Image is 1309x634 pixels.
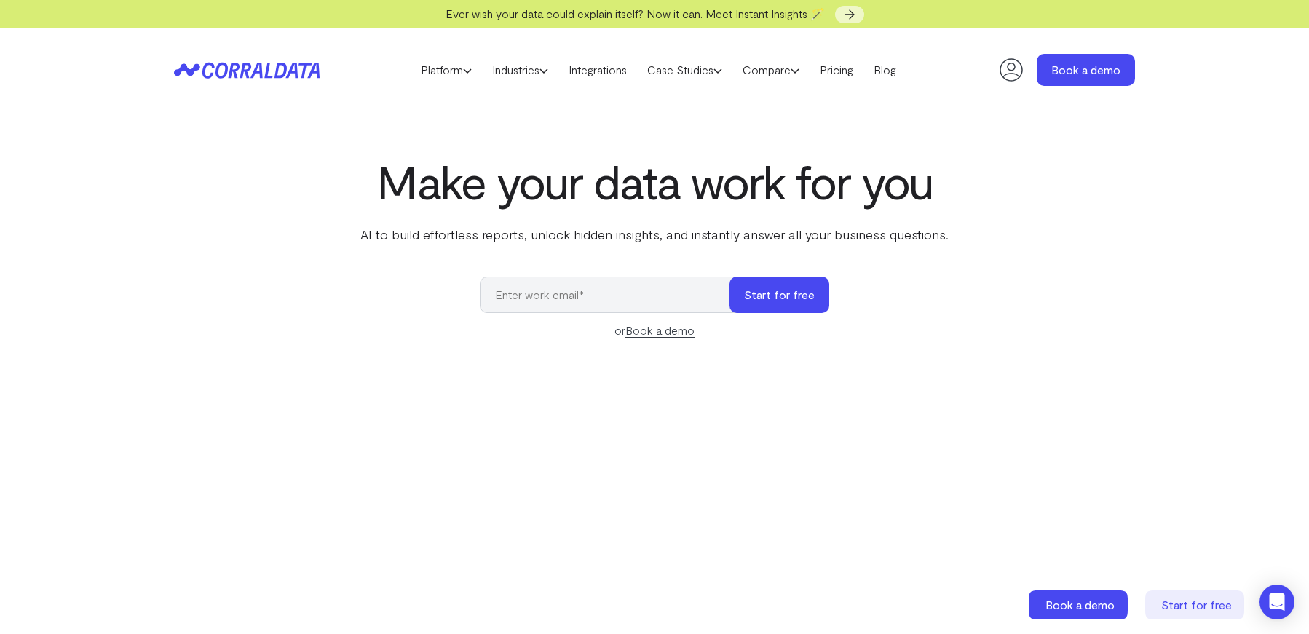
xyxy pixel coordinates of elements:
[729,277,829,313] button: Start for free
[558,59,637,81] a: Integrations
[446,7,825,20] span: Ever wish your data could explain itself? Now it can. Meet Instant Insights 🪄
[863,59,906,81] a: Blog
[732,59,810,81] a: Compare
[482,59,558,81] a: Industries
[411,59,482,81] a: Platform
[357,155,952,207] h1: Make your data work for you
[480,322,829,339] div: or
[1161,598,1232,611] span: Start for free
[637,59,732,81] a: Case Studies
[1145,590,1247,619] a: Start for free
[1045,598,1115,611] span: Book a demo
[1259,585,1294,619] div: Open Intercom Messenger
[1029,590,1131,619] a: Book a demo
[1037,54,1135,86] a: Book a demo
[480,277,744,313] input: Enter work email*
[810,59,863,81] a: Pricing
[357,225,952,244] p: AI to build effortless reports, unlock hidden insights, and instantly answer all your business qu...
[625,323,695,338] a: Book a demo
